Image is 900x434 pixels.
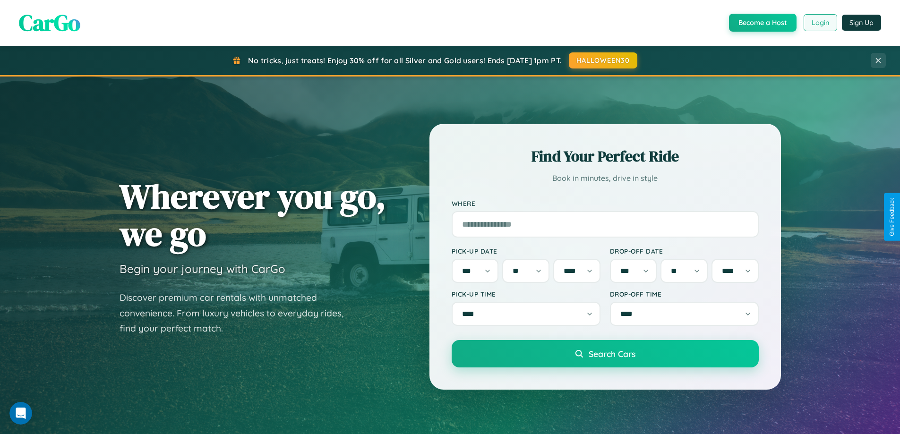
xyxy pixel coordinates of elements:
[120,178,386,252] h1: Wherever you go, we go
[120,290,356,336] p: Discover premium car rentals with unmatched convenience. From luxury vehicles to everyday rides, ...
[889,198,895,236] div: Give Feedback
[804,14,837,31] button: Login
[19,7,80,38] span: CarGo
[452,146,759,167] h2: Find Your Perfect Ride
[452,290,600,298] label: Pick-up Time
[452,340,759,367] button: Search Cars
[610,247,759,255] label: Drop-off Date
[248,56,562,65] span: No tricks, just treats! Enjoy 30% off for all Silver and Gold users! Ends [DATE] 1pm PT.
[569,52,637,68] button: HALLOWEEN30
[452,171,759,185] p: Book in minutes, drive in style
[589,349,635,359] span: Search Cars
[729,14,797,32] button: Become a Host
[842,15,881,31] button: Sign Up
[452,247,600,255] label: Pick-up Date
[120,262,285,276] h3: Begin your journey with CarGo
[452,199,759,207] label: Where
[9,402,32,425] iframe: Intercom live chat
[610,290,759,298] label: Drop-off Time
